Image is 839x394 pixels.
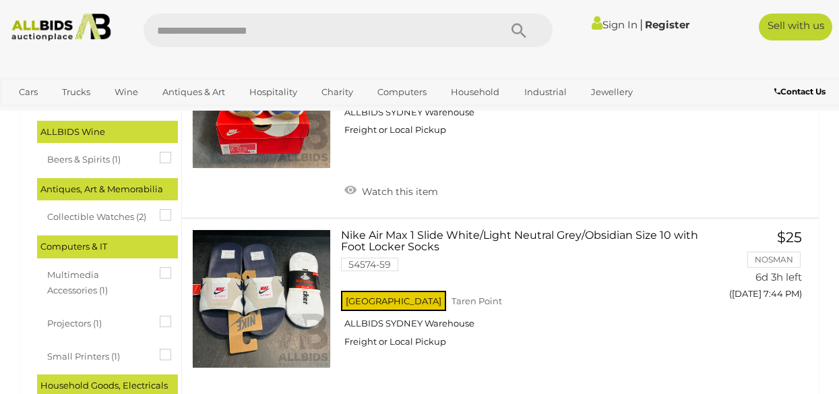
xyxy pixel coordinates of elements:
[516,81,576,103] a: Industrial
[313,81,362,103] a: Charity
[53,81,99,103] a: Trucks
[442,81,508,103] a: Household
[774,86,826,96] b: Contact Us
[154,81,234,103] a: Antiques & Art
[592,18,638,31] a: Sign In
[47,264,148,299] span: Multimedia Accessories (1)
[341,180,441,200] a: Watch this item
[10,103,53,125] a: Office
[774,84,829,99] a: Contact Us
[37,178,178,200] div: Antiques, Art & Memorabilia
[640,17,643,32] span: |
[759,13,833,40] a: Sell with us
[47,148,148,167] span: Beers & Spirits (1)
[351,30,702,146] a: Nike Pacific Women's Shoes - Size US10 54574-60 [GEOGRAPHIC_DATA] Taren Point ALLBIDS SYDNEY Ware...
[359,186,438,198] span: Watch this item
[351,229,702,358] a: Nike Air Max 1 Slide White/Light Neutral Grey/Obsidian Size 10 with Foot Locker Socks 54574-59 [G...
[241,81,306,103] a: Hospitality
[47,206,148,225] span: Collectible Watches (2)
[723,229,805,307] a: $25 NOSMAN 6d 3h left ([DATE] 7:44 PM)
[60,103,105,125] a: Sports
[106,81,147,103] a: Wine
[582,81,642,103] a: Jewellery
[6,13,117,41] img: Allbids.com.au
[47,345,148,364] span: Small Printers (1)
[47,312,148,331] span: Projectors (1)
[777,229,802,246] span: $25
[37,235,178,258] div: Computers & IT
[10,81,46,103] a: Cars
[485,13,553,47] button: Search
[369,81,435,103] a: Computers
[112,103,225,125] a: [GEOGRAPHIC_DATA]
[37,121,178,143] div: ALLBIDS Wine
[645,18,689,31] a: Register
